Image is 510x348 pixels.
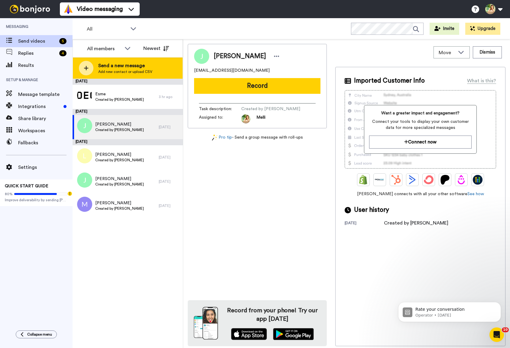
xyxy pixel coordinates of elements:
[95,182,144,187] span: Created by [PERSON_NAME]
[73,109,183,115] div: [DATE]
[188,134,327,141] div: - Send a group message with roll-ups
[273,328,314,340] img: playstore
[95,200,144,206] span: [PERSON_NAME]
[439,49,455,56] span: Move
[77,148,92,163] img: l.png
[408,175,417,185] img: ActiveCampaign
[241,106,300,112] span: Created by [PERSON_NAME]
[465,23,500,35] button: Upgrade
[199,114,241,123] span: Assigned to:
[87,45,122,52] div: All members
[67,191,73,196] div: Tooltip anchor
[345,221,384,227] div: [DATE]
[194,78,320,94] button: Record
[5,184,48,188] span: QUICK START GUIDE
[18,103,61,110] span: Integrations
[194,49,209,64] img: Image of Jen
[87,25,127,33] span: All
[456,175,466,185] img: Drip
[473,175,482,185] img: GoHighLevel
[256,114,265,123] span: Melli
[489,327,504,342] iframe: Intercom live chat
[95,176,144,182] span: [PERSON_NAME]
[98,69,152,74] span: Add new contact or upload CSV
[95,127,144,132] span: Created by [PERSON_NAME]
[159,94,180,99] div: 3 hr ago
[384,219,448,227] div: Created by [PERSON_NAME]
[73,139,183,145] div: [DATE]
[7,5,53,13] img: bj-logo-header-white.svg
[18,50,57,57] span: Replies
[77,5,123,13] span: Video messaging
[95,91,144,97] span: Esme
[27,332,52,337] span: Collapse menu
[95,158,144,163] span: Created by [PERSON_NAME]
[194,307,218,340] img: download
[354,76,425,85] span: Imported Customer Info
[59,50,67,56] div: 4
[231,328,267,340] img: appstore
[18,139,73,146] span: Fallbacks
[18,91,73,98] span: Message template
[502,327,509,332] span: 10
[159,203,180,208] div: [DATE]
[194,67,270,74] span: [EMAIL_ADDRESS][DOMAIN_NAME]
[212,134,217,141] img: magic-wand.svg
[467,77,496,84] div: What is this?
[95,206,144,211] span: Created by [PERSON_NAME]
[95,121,144,127] span: [PERSON_NAME]
[77,118,92,133] img: j.png
[159,179,180,184] div: [DATE]
[430,23,459,35] button: Invite
[5,198,68,202] span: Improve deliverability by sending [PERSON_NAME]’s from your own email
[18,127,73,134] span: Workspaces
[369,136,472,149] button: Connect now
[73,79,183,85] div: [DATE]
[241,114,250,123] img: 815f55b4-c7e2-435d-8cf4-d778ccc9db85-1666750680.jpg
[95,97,144,102] span: Created by [PERSON_NAME]
[95,152,144,158] span: [PERSON_NAME]
[63,4,73,14] img: vm-color.svg
[354,205,389,215] span: User history
[369,119,472,131] span: Connect your tools to display your own customer data for more specialized messages
[212,134,232,141] a: Pro tip
[391,175,401,185] img: Hubspot
[369,110,472,116] span: Want a greater impact and engagement?
[98,62,152,69] span: Send a new message
[77,172,92,188] img: j.png
[18,115,73,122] span: Share library
[5,192,13,196] span: 80%
[389,289,510,332] iframe: Intercom notifications message
[375,175,385,185] img: Ontraport
[18,164,73,171] span: Settings
[199,106,241,112] span: Task description :
[159,155,180,160] div: [DATE]
[424,175,434,185] img: ConvertKit
[59,38,67,44] div: 5
[359,175,368,185] img: Shopify
[16,330,57,338] button: Collapse menu
[224,306,321,323] h4: Record from your phone! Try our app [DATE]
[159,125,180,130] div: [DATE]
[77,197,92,212] img: m.png
[18,38,57,45] span: Send videos
[139,42,174,54] button: Newest
[214,52,266,61] span: [PERSON_NAME]
[473,46,502,58] button: Dismiss
[345,191,496,197] span: [PERSON_NAME] connects with all your other software
[440,175,450,185] img: Patreon
[77,88,92,103] img: 2c891927-7325-4577-a2c1-1f65ac569e8d.png
[467,192,484,196] a: See how
[18,62,73,69] span: Results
